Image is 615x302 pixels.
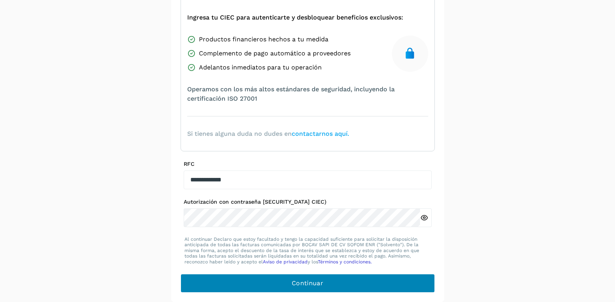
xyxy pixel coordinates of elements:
span: Operamos con los más altos estándares de seguridad, incluyendo la certificación ISO 27001 [187,85,428,103]
button: Continuar [181,274,435,293]
span: Ingresa tu CIEC para autenticarte y desbloquear beneficios exclusivos: [187,13,403,22]
a: Términos y condiciones. [318,259,372,265]
p: Al continuar Declaro que estoy facultado y tengo la capacidad suficiente para solicitar la dispos... [184,236,431,265]
img: secure [404,47,416,60]
span: Productos financieros hechos a tu medida [199,35,328,44]
span: Continuar [292,279,323,288]
a: Aviso de privacidad [263,259,308,265]
a: contactarnos aquí. [292,130,349,137]
span: Complemento de pago automático a proveedores [199,49,351,58]
span: Adelantos inmediatos para tu operación [199,63,322,72]
label: RFC [184,161,432,167]
span: Si tienes alguna duda no dudes en [187,129,349,139]
label: Autorización con contraseña [SECURITY_DATA] CIEC) [184,199,432,205]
